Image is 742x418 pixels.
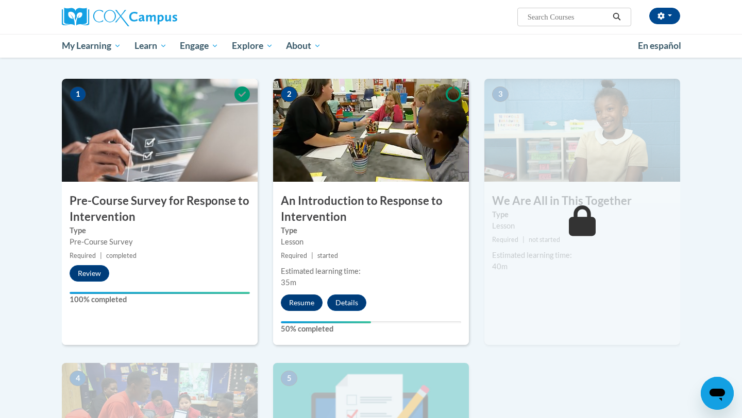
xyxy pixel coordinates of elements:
a: Engage [173,34,225,58]
a: Cox Campus [62,8,258,26]
div: Your progress [70,292,250,294]
label: Type [70,225,250,236]
h3: Pre-Course Survey for Response to Intervention [62,193,258,225]
div: Estimated learning time: [492,250,672,261]
label: Type [281,225,461,236]
div: Lesson [492,220,672,232]
img: Cox Campus [62,8,177,26]
iframe: Button to launch messaging window [701,377,734,410]
img: Course Image [273,79,469,182]
div: Pre-Course Survey [70,236,250,248]
span: 35m [281,278,296,287]
span: En español [638,40,681,51]
span: 1 [70,86,86,102]
span: | [100,252,102,259]
img: Course Image [484,79,680,182]
a: En español [631,35,688,57]
span: My Learning [62,40,121,52]
span: About [286,40,321,52]
span: 2 [281,86,297,102]
a: My Learning [55,34,128,58]
span: Required [70,252,96,259]
div: Your progress [281,321,371,323]
span: 5 [281,371,297,386]
span: | [522,236,525,243]
div: Main menu [46,34,696,58]
img: Course Image [62,79,258,182]
label: 50% completed [281,323,461,335]
span: 4 [70,371,86,386]
div: Estimated learning time: [281,266,461,277]
span: completed [106,252,137,259]
label: 100% completed [70,294,250,305]
button: Details [327,294,366,311]
span: Explore [232,40,273,52]
button: Review [70,265,109,282]
span: not started [529,236,560,243]
span: started [317,252,338,259]
h3: An Introduction to Response to Intervention [273,193,469,225]
span: Engage [180,40,218,52]
span: | [311,252,313,259]
div: Lesson [281,236,461,248]
input: Search Courses [527,11,609,23]
button: Account Settings [649,8,680,24]
span: Learn [134,40,167,52]
button: Resume [281,294,323,311]
span: 3 [492,86,509,102]
a: About [280,34,328,58]
a: Explore [225,34,280,58]
span: Required [492,236,518,243]
span: 40m [492,262,508,271]
h3: We Are All in This Together [484,193,680,209]
button: Search [609,11,625,23]
span: Required [281,252,307,259]
a: Learn [128,34,174,58]
label: Type [492,209,672,220]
